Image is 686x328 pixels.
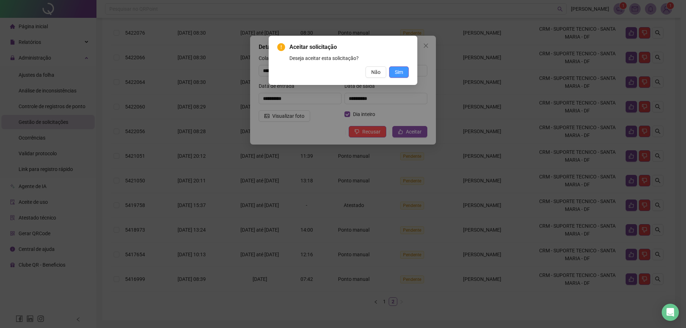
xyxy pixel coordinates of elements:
[395,68,403,76] span: Sim
[389,66,409,78] button: Sim
[366,66,386,78] button: Não
[371,68,381,76] span: Não
[289,43,409,51] span: Aceitar solicitação
[662,304,679,321] div: Open Intercom Messenger
[289,54,409,62] div: Deseja aceitar esta solicitação?
[277,43,285,51] span: exclamation-circle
